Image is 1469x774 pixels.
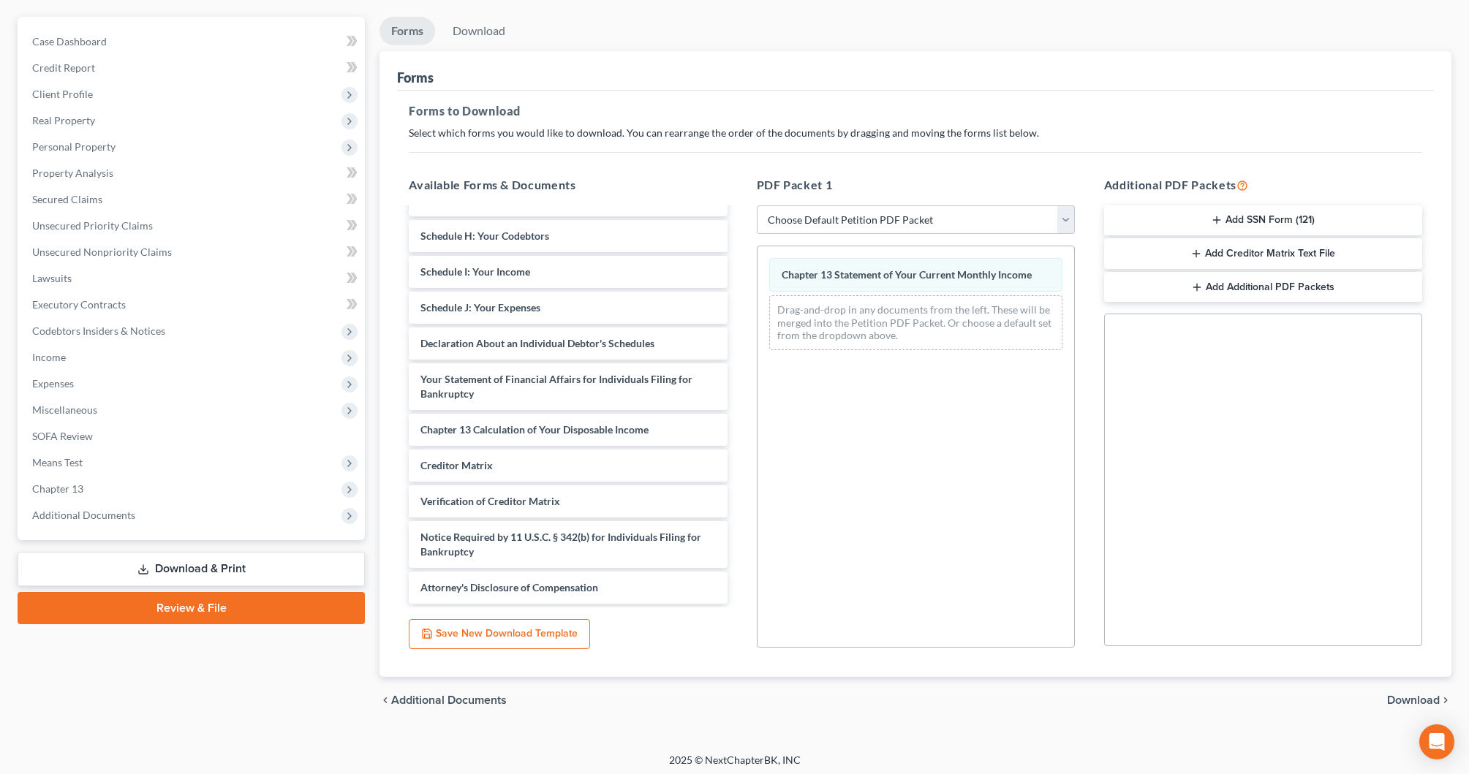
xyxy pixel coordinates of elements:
[20,160,365,186] a: Property Analysis
[379,17,435,45] a: Forms
[32,430,93,442] span: SOFA Review
[20,292,365,318] a: Executory Contracts
[1104,272,1422,303] button: Add Additional PDF Packets
[32,61,95,74] span: Credit Report
[32,509,135,521] span: Additional Documents
[20,186,365,213] a: Secured Claims
[397,69,434,86] div: Forms
[441,17,517,45] a: Download
[757,176,1075,194] h5: PDF Packet 1
[32,482,83,495] span: Chapter 13
[32,88,93,100] span: Client Profile
[420,373,692,400] span: Your Statement of Financial Affairs for Individuals Filing for Bankruptcy
[1104,238,1422,269] button: Add Creditor Matrix Text File
[379,694,391,706] i: chevron_left
[782,268,1032,281] span: Chapter 13 Statement of Your Current Monthly Income
[32,377,74,390] span: Expenses
[1419,724,1454,759] div: Open Intercom Messenger
[420,423,649,436] span: Chapter 13 Calculation of Your Disposable Income
[420,337,654,349] span: Declaration About an Individual Debtor's Schedules
[20,55,365,81] a: Credit Report
[32,456,83,468] span: Means Test
[20,29,365,55] a: Case Dashboard
[32,298,126,311] span: Executory Contracts
[409,619,590,650] button: Save New Download Template
[1387,694,1440,706] span: Download
[409,126,1422,140] p: Select which forms you would like to download. You can rearrange the order of the documents by dr...
[1387,694,1451,706] button: Download chevron_right
[32,272,72,284] span: Lawsuits
[420,301,540,314] span: Schedule J: Your Expenses
[20,213,365,239] a: Unsecured Priority Claims
[20,423,365,449] a: SOFA Review
[32,114,95,126] span: Real Property
[32,140,116,153] span: Personal Property
[420,581,598,593] span: Attorney's Disclosure of Compensation
[420,459,493,471] span: Creditor Matrix
[32,35,107,48] span: Case Dashboard
[32,403,97,416] span: Miscellaneous
[32,167,113,179] span: Property Analysis
[18,552,365,586] a: Download & Print
[409,102,1422,120] h5: Forms to Download
[379,694,507,706] a: chevron_left Additional Documents
[32,351,66,363] span: Income
[420,229,549,242] span: Schedule H: Your Codebtors
[420,531,701,558] span: Notice Required by 11 U.S.C. § 342(b) for Individuals Filing for Bankruptcy
[32,246,172,258] span: Unsecured Nonpriority Claims
[20,239,365,265] a: Unsecured Nonpriority Claims
[420,265,530,278] span: Schedule I: Your Income
[32,219,153,232] span: Unsecured Priority Claims
[391,694,507,706] span: Additional Documents
[18,592,365,624] a: Review & File
[420,194,671,206] span: Schedule G: Executory Contracts and Unexpired Leases
[769,295,1062,350] div: Drag-and-drop in any documents from the left. These will be merged into the Petition PDF Packet. ...
[20,265,365,292] a: Lawsuits
[32,193,102,205] span: Secured Claims
[32,325,165,337] span: Codebtors Insiders & Notices
[1104,176,1422,194] h5: Additional PDF Packets
[420,495,560,507] span: Verification of Creditor Matrix
[409,176,727,194] h5: Available Forms & Documents
[1440,694,1451,706] i: chevron_right
[1104,205,1422,236] button: Add SSN Form (121)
